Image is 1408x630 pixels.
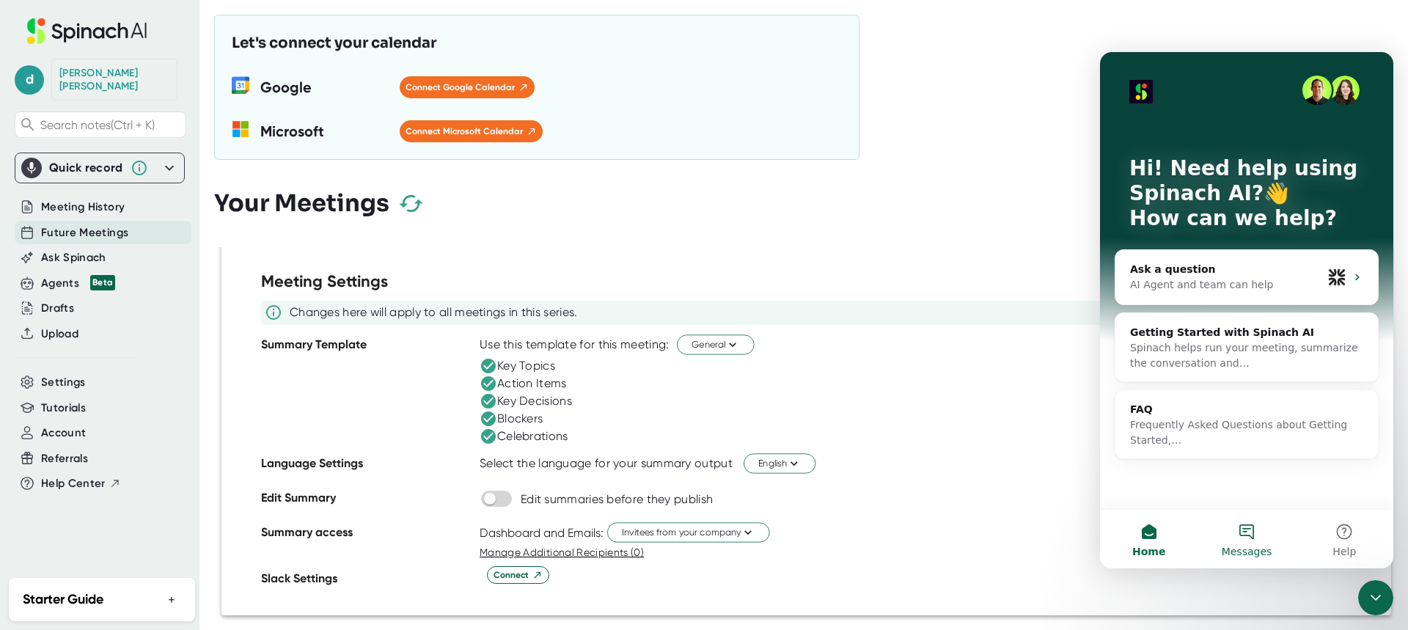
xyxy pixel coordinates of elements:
div: Slack Settings [261,566,472,601]
h3: Your Meetings [214,189,389,217]
div: Language Settings [261,451,472,486]
div: Summary access [261,520,472,566]
div: Dashboard and Emails: [480,526,604,540]
div: Edit summaries before they publish [521,492,713,507]
button: General [677,334,755,354]
button: Ask Spinach [41,249,106,266]
div: Blockers [480,410,543,428]
button: Manage Additional Recipients (0) [480,545,644,560]
button: Connect Google Calendar [400,76,535,98]
button: Referrals [41,450,88,467]
div: Use this template for this meeting: [480,337,670,352]
button: Tutorials [41,400,86,417]
button: Upload [41,326,78,343]
button: Meeting History [41,199,125,216]
span: Connect [494,568,543,582]
span: General [692,337,740,351]
div: Edit Summary [261,486,472,520]
button: English [744,453,815,473]
h3: Microsoft [260,120,389,142]
div: Meeting Settings [261,266,472,301]
div: Quick record [49,161,123,175]
button: Future Meetings [41,224,128,241]
span: Search notes (Ctrl + K) [40,118,155,132]
div: Key Decisions [480,392,572,410]
div: Quick record [21,153,178,183]
button: Drafts [41,300,74,317]
button: Help Center [41,475,121,492]
span: Invitees from your company [622,525,755,539]
button: Account [41,425,86,442]
span: Connect Microsoft Calendar [406,125,537,138]
button: Settings [41,374,86,391]
div: Action Items [480,375,567,392]
h3: Google [260,76,389,98]
span: Connect Google Calendar [406,81,529,94]
div: Summary Template [261,332,472,451]
h3: Let's connect your calendar [232,32,436,54]
button: Connect [487,566,549,584]
span: Help Center [41,475,106,492]
button: + [162,589,181,610]
iframe: Intercom live chat [1358,580,1393,615]
div: Changes here will apply to all meetings in this series. [290,305,578,320]
span: d [15,65,44,95]
iframe: Intercom live chat [1100,52,1393,568]
div: Celebrations [480,428,568,445]
h2: Starter Guide [23,590,103,609]
span: Manage Additional Recipients (0) [480,546,644,558]
button: Agents Beta [41,275,115,292]
button: Invitees from your company [607,522,770,542]
img: wORq9bEjBjwFQAAAABJRU5ErkJggg== [232,76,249,94]
div: Danielle Evans [59,67,169,92]
button: Connect Microsoft Calendar [400,120,543,142]
div: Key Topics [480,357,555,375]
div: Beta [90,275,115,290]
div: Agents [41,275,115,292]
div: Select the language for your summary output [480,456,733,471]
span: English [758,456,801,470]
